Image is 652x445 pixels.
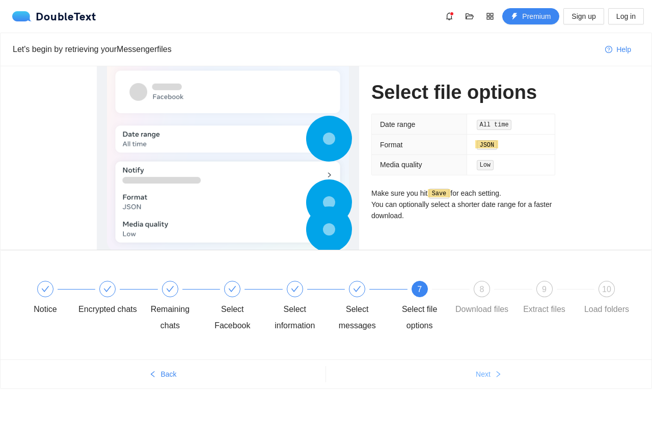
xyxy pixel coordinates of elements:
[477,140,497,150] code: JSON
[12,11,96,21] a: logoDoubleText
[455,301,508,318] div: Download files
[605,46,612,54] span: question-circle
[390,281,452,334] div: 7Select file options
[265,301,324,334] div: Select information
[495,371,502,379] span: right
[141,281,203,334] div: Remaining chats
[371,188,555,222] p: Make sure you hit for each setting. You can optionally select a shorter date range for a faster d...
[390,301,449,334] div: Select file options
[166,285,174,293] span: check
[78,301,137,318] div: Encrypted chats
[584,301,629,318] div: Load folders
[429,189,449,199] code: Save
[462,12,477,20] span: folder-open
[452,281,514,318] div: 8Download files
[523,301,565,318] div: Extract files
[371,81,555,104] h1: Select file options
[477,160,494,170] code: Low
[563,8,604,24] button: Sign up
[326,366,651,382] button: Nextright
[577,281,636,318] div: 10Load folders
[522,11,551,22] span: Premium
[13,43,597,56] div: Let's begin by retrieving your Messenger files
[12,11,36,21] img: logo
[380,141,402,149] span: Format
[480,285,484,294] span: 8
[602,285,611,294] span: 10
[1,366,325,382] button: leftBack
[328,301,387,334] div: Select messages
[461,8,478,24] button: folder-open
[482,8,498,24] button: appstore
[141,301,200,334] div: Remaining chats
[353,285,361,293] span: check
[511,13,518,21] span: thunderbolt
[328,281,390,334] div: Select messages
[78,281,140,318] div: Encrypted chats
[34,301,57,318] div: Notice
[203,301,262,334] div: Select Facebook
[417,285,422,294] span: 7
[12,11,96,21] div: DoubleText
[380,161,422,169] span: Media quality
[616,44,631,55] span: Help
[291,285,299,293] span: check
[228,285,236,293] span: check
[203,281,265,334] div: Select Facebook
[265,281,328,334] div: Select information
[597,41,639,58] button: question-circleHelp
[572,11,595,22] span: Sign up
[616,11,636,22] span: Log in
[149,371,156,379] span: left
[502,8,559,24] button: thunderboltPremium
[103,285,112,293] span: check
[16,281,78,318] div: Notice
[441,8,457,24] button: bell
[515,281,577,318] div: 9Extract files
[41,285,49,293] span: check
[542,285,547,294] span: 9
[476,369,491,380] span: Next
[477,120,512,130] code: All time
[380,120,415,128] span: Date range
[160,369,176,380] span: Back
[482,12,498,20] span: appstore
[608,8,644,24] button: Log in
[442,12,457,20] span: bell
